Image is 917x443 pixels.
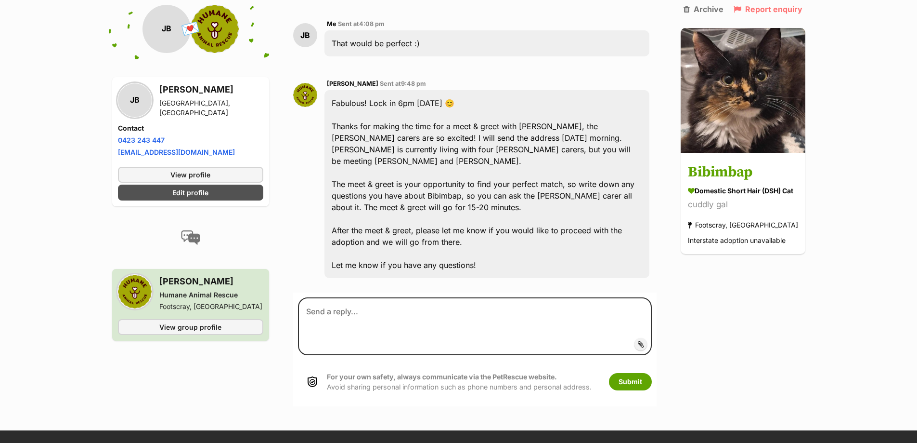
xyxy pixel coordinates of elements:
a: 0423 243 447 [118,136,165,144]
img: conversation-icon-4a6f8262b818ee0b60e3300018af0b2d0b884aa5de6e9bcb8d3d4eeb1a70a7c4.svg [181,230,200,245]
span: Sent at [380,80,426,87]
a: [EMAIL_ADDRESS][DOMAIN_NAME] [118,148,235,156]
a: Bibimbap Domestic Short Hair (DSH) Cat cuddly gal Footscray, [GEOGRAPHIC_DATA] Interstate adoptio... [681,155,805,255]
span: 4:08 pm [359,20,385,27]
span: Interstate adoption unavailable [688,237,786,245]
div: JB [118,83,152,117]
div: Fabulous! Lock in 6pm [DATE] 😊 Thanks for making the time for a meet & greet with [PERSON_NAME], ... [324,90,649,278]
span: View profile [170,170,210,180]
h4: Contact [118,123,264,133]
span: 💌 [180,19,202,40]
img: Ruby Forbes profile pic [293,83,317,107]
div: JB [142,5,191,53]
span: View group profile [159,322,221,332]
a: Report enquiry [734,5,802,13]
span: 9:48 pm [401,80,426,87]
div: Humane Animal Rescue [159,290,262,300]
div: [GEOGRAPHIC_DATA], [GEOGRAPHIC_DATA] [159,98,264,118]
img: Humane Animal Rescue profile pic [118,275,152,309]
h3: [PERSON_NAME] [159,83,264,96]
span: Edit profile [172,188,208,198]
div: Domestic Short Hair (DSH) Cat [688,186,798,196]
span: Me [327,20,336,27]
div: That would be perfect :) [324,30,649,56]
strong: For your own safety, always communicate via the PetRescue website. [327,373,557,381]
button: Submit [609,373,652,390]
span: [PERSON_NAME] [327,80,378,87]
div: Footscray, [GEOGRAPHIC_DATA] [159,302,262,311]
img: Humane Animal Rescue profile pic [191,5,239,53]
p: Avoid sharing personal information such as phone numbers and personal address. [327,372,592,392]
span: Sent at [338,20,385,27]
h3: Bibimbap [688,162,798,184]
a: View profile [118,167,264,183]
a: Archive [684,5,723,13]
img: Bibimbap [681,28,805,153]
h3: [PERSON_NAME] [159,275,262,288]
a: View group profile [118,319,264,335]
div: JB [293,23,317,47]
a: Edit profile [118,185,264,201]
div: Footscray, [GEOGRAPHIC_DATA] [688,219,798,232]
div: cuddly gal [688,199,798,212]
